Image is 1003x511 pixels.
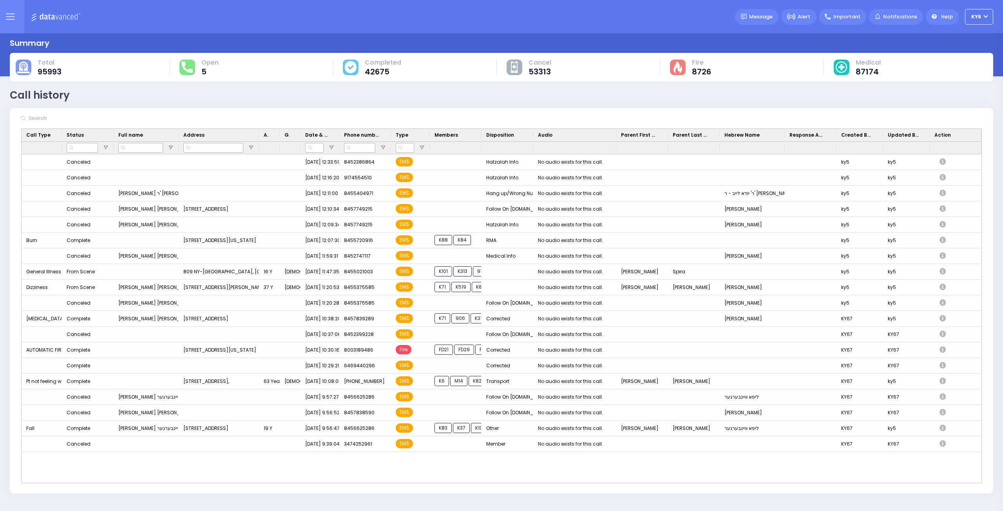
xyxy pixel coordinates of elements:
div: [PERSON_NAME] ליפא וויינבערגער [114,421,179,436]
span: EMS [396,408,413,417]
input: Status Filter Input [67,143,98,153]
span: EMS [396,361,413,370]
div: KY67 [836,405,883,421]
div: [PERSON_NAME] [720,201,785,217]
div: KY67 [883,405,930,421]
span: Action [934,132,951,139]
span: 913 [473,266,489,276]
div: Press SPACE to select this row. [22,327,981,342]
div: KY67 [836,358,883,374]
div: [PERSON_NAME] ליפא וויינבערגער [114,389,179,405]
div: Follow On [DOMAIN_NAME] [482,405,533,421]
div: No audio exists for this call. [538,439,603,449]
div: Press SPACE to select this row. [22,389,981,405]
div: [STREET_ADDRESS][US_STATE] [179,342,259,358]
div: [PERSON_NAME] [616,421,668,436]
div: Medical Info [482,248,533,264]
div: 19 Y [259,421,280,436]
div: Press SPACE to select this row. [22,405,981,421]
div: [DATE] 12:09:34 PM [301,217,339,233]
div: ky5 [883,170,930,186]
div: [DATE] 10:38:20 AM [301,311,339,327]
div: [DATE] 12:11:00 PM [301,186,339,201]
div: No audio exists for this call. [538,282,603,293]
div: Press SPACE to select this row. [22,170,981,186]
button: Open Filter Menu [168,144,174,151]
div: Member [482,436,533,452]
div: [STREET_ADDRESS][PERSON_NAME][US_STATE] [179,280,259,295]
img: total-response.svg [181,61,192,72]
div: No audio exists for this call. [538,329,603,339]
div: ky5 [883,295,930,311]
div: [DATE] 11:47:35 AM [301,264,339,280]
button: Open Filter Menu [380,144,386,151]
div: [PERSON_NAME] [PERSON_NAME] [114,280,179,295]
img: cause-cover.svg [345,61,357,73]
div: Press SPACE to select this row. [22,201,981,217]
div: [STREET_ADDRESS], [179,374,259,389]
span: KY6 [971,13,981,20]
span: 8452747117 [344,253,371,259]
button: KY6 [965,9,993,25]
img: Logo [31,12,83,22]
div: 809 NY-[GEOGRAPHIC_DATA], [GEOGRAPHIC_DATA] [179,264,259,280]
span: K71 [435,313,450,323]
span: Completed [365,59,401,67]
span: EMS [396,204,413,213]
span: K71 [435,282,450,292]
span: 8726 [692,68,711,76]
span: 95993 [38,68,62,76]
span: EMS [396,267,413,276]
div: Press SPACE to select this row. [22,436,981,452]
div: Complete [67,361,90,371]
img: total-cause.svg [17,61,30,73]
div: KY67 [836,374,883,389]
span: M14 [450,376,467,386]
div: [PERSON_NAME] [668,421,720,436]
div: Press SPACE to select this row. [22,186,981,201]
div: [STREET_ADDRESS] [179,201,259,217]
div: [MEDICAL_DATA] possible dislocated [22,311,62,327]
div: ky5 [883,248,930,264]
span: EMS [396,235,413,245]
span: EMS [396,392,413,401]
div: KY67 [836,389,883,405]
div: ky5 [836,217,883,233]
div: AUTOMATIC FIRE ALARM [22,342,62,358]
span: K88 [435,235,452,245]
div: [PERSON_NAME] [PERSON_NAME] [114,311,179,327]
span: Help [941,13,953,21]
div: Canceled [67,188,91,199]
span: 906 [451,313,469,323]
div: Hatzalah Info [482,217,533,233]
span: FD29 [454,345,474,355]
div: ky5 [836,233,883,248]
div: Canceled [67,298,91,308]
div: Spira [668,264,720,280]
span: FD21 [435,345,453,355]
div: No audio exists for this call. [538,408,603,418]
div: ky5 [883,217,930,233]
div: [PERSON_NAME] [720,217,785,233]
div: Press SPACE to select this row. [22,233,981,248]
span: EMS [396,439,413,448]
div: [STREET_ADDRESS] [179,421,259,436]
span: 8457838590 [344,409,375,416]
div: Transport [482,374,533,389]
div: KY67 [836,311,883,327]
div: Follow On [DOMAIN_NAME] [482,201,533,217]
div: No audio exists for this call. [538,157,603,167]
div: [DATE] 9:57:27 AM [301,389,339,405]
div: No audio exists for this call. [538,204,603,214]
div: [DATE] 10:08:03 AM [301,374,339,389]
span: 8457839289 [344,315,374,322]
div: KY67 [883,342,930,358]
div: KY67 [836,421,883,436]
div: ky5 [883,186,930,201]
span: EMS [396,173,413,182]
div: Canceled [67,392,91,402]
span: Message [749,13,773,21]
div: Press SPACE to select this row. [22,217,981,233]
div: ky5 [883,154,930,170]
span: K519 [451,282,471,292]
